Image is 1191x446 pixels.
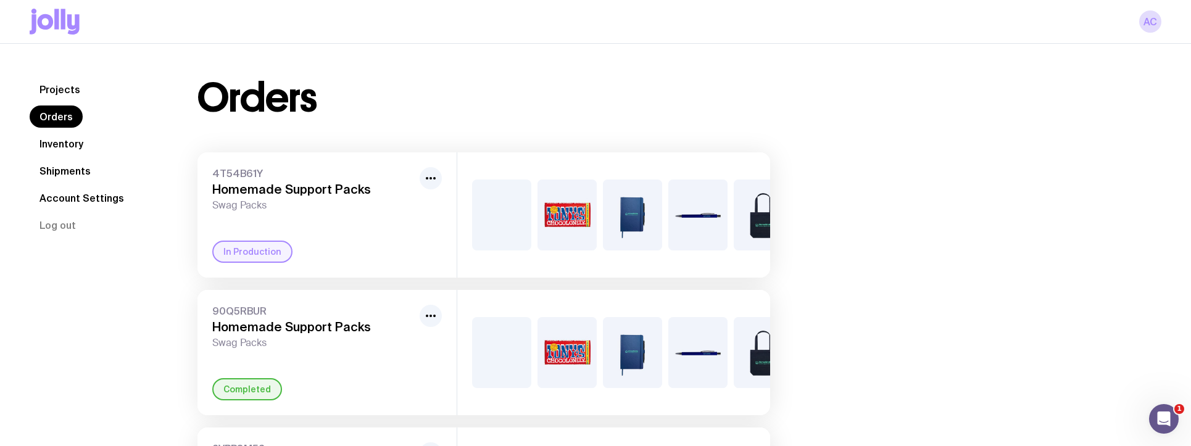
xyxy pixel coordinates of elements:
[212,320,415,334] h3: Homemade Support Packs
[1174,404,1184,414] span: 1
[30,214,86,236] button: Log out
[212,241,293,263] div: In Production
[30,78,90,101] a: Projects
[212,182,415,197] h3: Homemade Support Packs
[30,187,134,209] a: Account Settings
[197,78,317,118] h1: Orders
[212,199,415,212] span: Swag Packs
[30,133,93,155] a: Inventory
[30,160,101,182] a: Shipments
[212,305,415,317] span: 90Q5RBUR
[212,337,415,349] span: Swag Packs
[212,167,415,180] span: 4T54B61Y
[212,378,282,400] div: Completed
[30,105,83,128] a: Orders
[1139,10,1161,33] a: AC
[1149,404,1179,434] iframe: Intercom live chat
